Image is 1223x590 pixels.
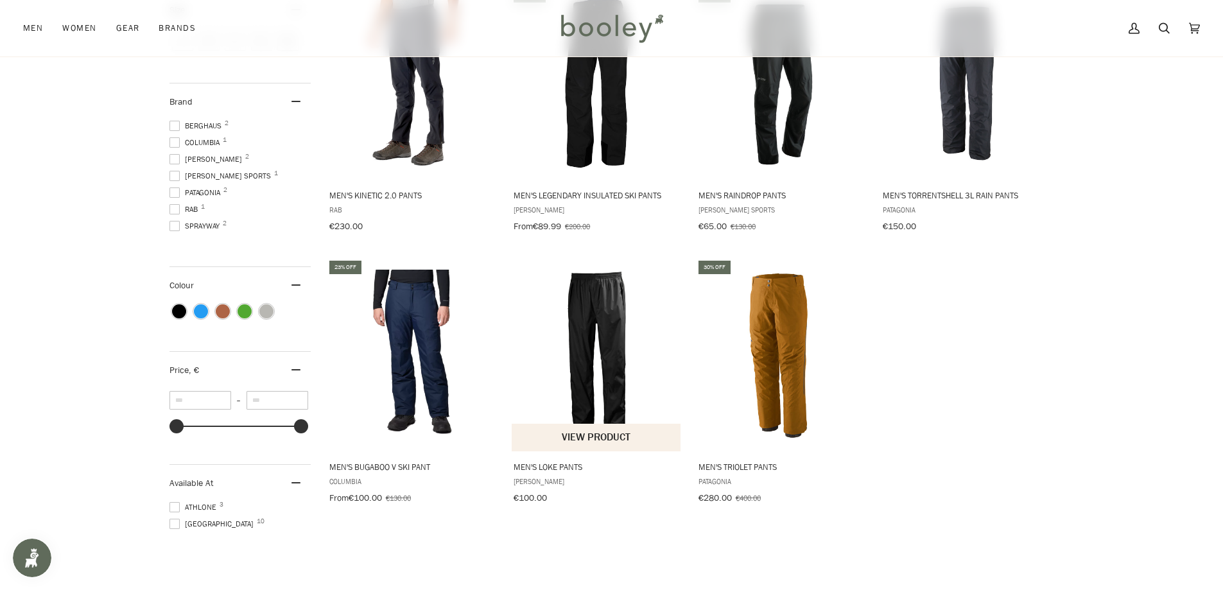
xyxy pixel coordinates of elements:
[194,304,208,318] span: Colour: Blue
[565,221,590,232] span: €200.00
[512,259,682,508] a: Men's Loke Pants
[329,492,349,504] span: From
[257,518,265,525] span: 10
[698,476,865,487] span: Patagonia
[245,153,249,160] span: 2
[223,187,227,193] span: 2
[13,539,51,577] iframe: Button to open loyalty program pop-up
[329,461,496,473] span: Men's Bugaboo V Ski Pant
[169,391,231,410] input: Minimum value
[697,259,867,508] a: Men's Triolet Pants
[329,204,496,215] span: Rab
[201,204,205,210] span: 1
[514,461,680,473] span: Men's Loke Pants
[169,153,246,165] span: [PERSON_NAME]
[731,221,756,232] span: €130.00
[514,220,533,232] span: From
[172,304,186,318] span: Colour: Black
[329,476,496,487] span: Columbia
[514,492,547,504] span: €100.00
[169,96,193,108] span: Brand
[159,22,196,35] span: Brands
[514,189,680,201] span: Men's Legendary Insulated Ski Pants
[225,120,229,126] span: 2
[327,259,498,508] a: Men's Bugaboo V Ski Pant
[512,270,682,440] img: Helly Hansen Men's Loke Pants Black - Booley Galway
[223,220,227,227] span: 2
[169,220,223,232] span: Sprayway
[329,220,363,232] span: €230.00
[555,10,668,47] img: Booley
[169,477,213,489] span: Available At
[514,476,680,487] span: [PERSON_NAME]
[169,279,204,291] span: Colour
[169,518,257,530] span: [GEOGRAPHIC_DATA]
[512,424,681,451] button: View product
[329,189,496,201] span: Men's Kinetic 2.0 Pants
[698,220,727,232] span: €65.00
[216,304,230,318] span: Colour: Brown
[23,22,43,35] span: Men
[329,261,361,274] div: 23% off
[883,189,1049,201] span: Men's Torrentshell 3L Rain Pants
[169,501,220,513] span: Athlone
[883,204,1049,215] span: Patagonia
[238,304,252,318] span: Colour: Green
[698,204,865,215] span: [PERSON_NAME] Sports
[169,187,224,198] span: Patagonia
[220,501,223,508] span: 3
[386,492,411,503] span: €130.00
[223,137,227,143] span: 1
[514,204,680,215] span: [PERSON_NAME]
[169,204,202,215] span: Rab
[116,22,140,35] span: Gear
[698,492,732,504] span: €280.00
[231,395,247,406] span: –
[698,261,731,274] div: 30% off
[169,170,275,182] span: [PERSON_NAME] Sports
[533,220,561,232] span: €89.99
[259,304,273,318] span: Colour: Grey
[736,492,761,503] span: €400.00
[247,391,308,410] input: Maximum value
[189,364,199,376] span: , €
[169,364,199,376] span: Price
[62,22,96,35] span: Women
[883,220,916,232] span: €150.00
[349,492,382,504] span: €100.00
[169,120,225,132] span: Berghaus
[697,270,867,440] img: Patagonia Men's Triolet Pants Raptor Brown - Booley Galway
[274,170,278,177] span: 1
[169,137,223,148] span: Columbia
[698,189,865,201] span: Men's Raindrop Pants
[698,461,865,473] span: Men's Triolet Pants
